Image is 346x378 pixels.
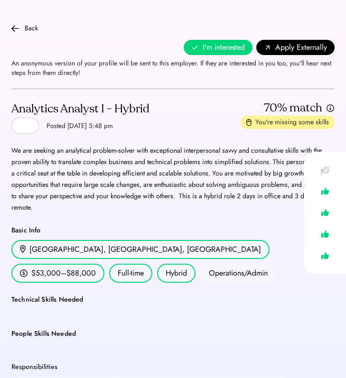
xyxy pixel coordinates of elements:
[318,184,332,198] img: like.svg
[11,225,335,236] div: Basic Info
[11,294,335,305] div: Technical Skills Needed
[20,269,28,277] img: money.svg
[109,264,152,283] div: Full-time
[11,55,335,77] div: An anonymous version of your profile will be sent to this employer. If they are interested in you...
[255,118,329,127] div: You're missing some skills
[264,101,322,116] div: 70% match
[11,101,150,117] div: Analytics Analyst I - Hybrid
[29,244,261,255] div: [GEOGRAPHIC_DATA], [GEOGRAPHIC_DATA], [GEOGRAPHIC_DATA]
[157,264,196,283] div: Hybrid
[184,40,252,55] button: I'm interested
[318,206,332,220] img: like.svg
[256,40,335,55] button: Apply Externally
[275,42,327,53] span: Apply Externally
[20,245,26,253] img: location.svg
[318,249,332,263] img: like.svg
[11,328,335,340] div: People Skills Needed
[246,119,252,126] img: missing-skills.svg
[318,163,332,177] img: like-crossed-out.svg
[31,267,96,279] div: $53,000–$88,000
[11,25,19,32] img: arrow-back.svg
[318,227,332,241] img: like.svg
[18,120,29,131] img: yH5BAEAAAAALAAAAAABAAEAAAIBRAA7
[203,42,245,53] span: I'm interested
[25,23,38,34] div: Back
[47,121,113,131] div: Posted [DATE] 5:48 pm
[326,104,335,113] img: info.svg
[200,264,276,283] div: Operations/Admin
[11,362,57,372] div: Responsibilities
[11,145,335,213] div: We are seeking an analytical problem-solver with exceptional interpersonal savvy and consultative...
